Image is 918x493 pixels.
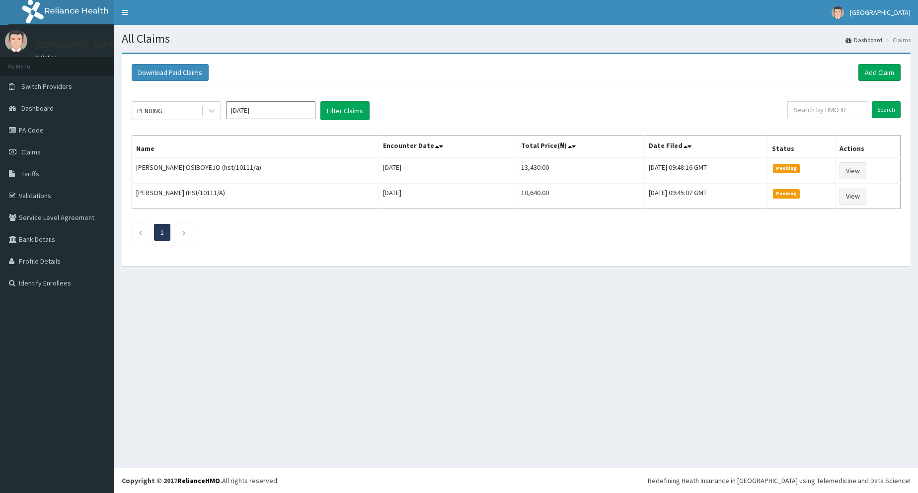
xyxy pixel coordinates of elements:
[767,136,835,158] th: Status
[850,8,911,17] span: [GEOGRAPHIC_DATA]
[122,32,911,45] h1: All Claims
[644,158,767,184] td: [DATE] 09:48:16 GMT
[379,158,517,184] td: [DATE]
[21,169,39,178] span: Tariffs
[5,30,27,52] img: User Image
[517,136,644,158] th: Total Price(₦)
[35,40,117,49] p: [GEOGRAPHIC_DATA]
[114,468,918,493] footer: All rights reserved.
[644,136,767,158] th: Date Filed
[858,64,901,81] a: Add Claim
[182,228,186,237] a: Next page
[883,36,911,44] li: Claims
[648,476,911,486] div: Redefining Heath Insurance in [GEOGRAPHIC_DATA] using Telemedicine and Data Science!
[832,6,844,19] img: User Image
[787,101,868,118] input: Search by HMO ID
[132,158,379,184] td: [PERSON_NAME] OSIBOYEJO (hst/10111/a)
[21,82,72,91] span: Switch Providers
[872,101,901,118] input: Search
[137,106,162,116] div: PENDING
[379,184,517,209] td: [DATE]
[138,228,143,237] a: Previous page
[132,136,379,158] th: Name
[122,476,222,485] strong: Copyright © 2017 .
[320,101,370,120] button: Filter Claims
[773,189,800,198] span: Pending
[35,54,59,61] a: Online
[835,136,900,158] th: Actions
[845,36,882,44] a: Dashboard
[226,101,315,119] input: Select Month and Year
[773,164,800,173] span: Pending
[160,228,164,237] a: Page 1 is your current page
[132,64,209,81] button: Download Paid Claims
[517,158,644,184] td: 13,430.00
[840,162,866,179] a: View
[379,136,517,158] th: Encounter Date
[840,188,866,205] a: View
[132,184,379,209] td: [PERSON_NAME] (HSI/10111/A)
[517,184,644,209] td: 10,640.00
[21,104,54,113] span: Dashboard
[177,476,220,485] a: RelianceHMO
[644,184,767,209] td: [DATE] 09:45:07 GMT
[21,147,41,156] span: Claims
